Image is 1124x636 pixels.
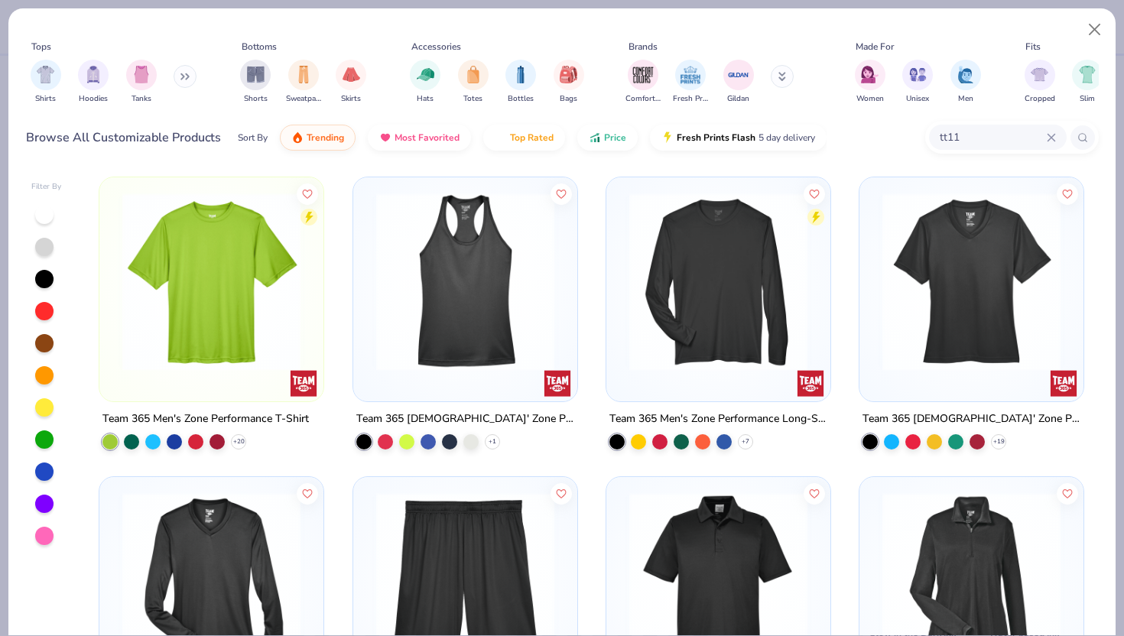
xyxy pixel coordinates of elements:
[875,193,1068,371] img: 3f81adf5-0f53-4633-9a1b-e043db6737dc
[336,60,366,105] button: filter button
[240,60,271,105] button: filter button
[950,60,981,105] div: filter for Men
[673,60,708,105] button: filter button
[723,60,754,105] div: filter for Gildan
[465,66,482,83] img: Totes Image
[133,66,150,83] img: Tanks Image
[31,40,51,54] div: Tops
[115,193,308,371] img: 82c74d0a-b432-41f0-b8ce-3ff11f803c83
[85,66,102,83] img: Hoodies Image
[291,131,304,144] img: trending.gif
[505,60,536,105] button: filter button
[458,60,489,105] button: filter button
[31,181,62,193] div: Filter By
[723,60,754,105] button: filter button
[483,125,565,151] button: Top Rated
[1057,183,1078,204] button: Like
[31,60,61,105] button: filter button
[855,60,885,105] div: filter for Women
[102,410,309,429] div: Team 365 Men's Zone Performance T-Shirt
[126,60,157,105] button: filter button
[577,125,638,151] button: Price
[560,66,577,83] img: Bags Image
[562,193,755,371] img: a3e2ae06-3d31-4796-a0f7-5a0fc17f4f8d
[495,131,507,144] img: TopRated.gif
[909,66,927,83] img: Unisex Image
[410,60,440,105] div: filter for Hats
[679,63,702,86] img: Fresh Prints Image
[295,66,312,83] img: Sweatpants Image
[307,131,344,144] span: Trending
[958,93,973,105] span: Men
[395,131,460,144] span: Most Favorited
[247,66,265,83] img: Shorts Image
[673,60,708,105] div: filter for Fresh Prints
[417,66,434,83] img: Hats Image
[508,93,534,105] span: Bottles
[1080,93,1095,105] span: Slim
[512,66,529,83] img: Bottles Image
[286,93,321,105] span: Sweatpants
[233,437,245,446] span: + 20
[1025,93,1055,105] span: Cropped
[815,193,1009,371] img: 6b6fb668-d5cd-4e2f-a903-09d44518a73a
[289,368,320,399] img: Team 365 logo
[1072,60,1103,105] div: filter for Slim
[993,437,1005,446] span: + 19
[297,483,318,505] button: Like
[856,40,894,54] div: Made For
[542,368,573,399] img: Team 365 logo
[280,125,356,151] button: Trending
[1025,60,1055,105] button: filter button
[244,93,268,105] span: Shorts
[1079,66,1096,83] img: Slim Image
[78,60,109,105] button: filter button
[411,40,461,54] div: Accessories
[632,63,655,86] img: Comfort Colors Image
[554,60,584,105] button: filter button
[31,60,61,105] div: filter for Shirts
[609,410,827,429] div: Team 365 Men's Zone Performance Long-Sleeve T-Shirt
[35,93,56,105] span: Shirts
[240,60,271,105] div: filter for Shorts
[1031,66,1048,83] img: Cropped Image
[343,66,360,83] img: Skirts Image
[902,60,933,105] button: filter button
[759,129,815,147] span: 5 day delivery
[795,368,826,399] img: Team 365 logo
[950,60,981,105] button: filter button
[126,60,157,105] div: filter for Tanks
[1048,368,1079,399] img: Team 365 logo
[132,93,151,105] span: Tanks
[238,131,268,144] div: Sort By
[554,60,584,105] div: filter for Bags
[286,60,321,105] div: filter for Sweatpants
[957,66,974,83] img: Men Image
[1057,483,1078,505] button: Like
[604,131,626,144] span: Price
[341,93,361,105] span: Skirts
[1025,40,1041,54] div: Fits
[742,437,749,446] span: + 7
[673,93,708,105] span: Fresh Prints
[560,93,577,105] span: Bags
[862,410,1080,429] div: Team 365 [DEMOGRAPHIC_DATA]' Zone Performance T-Shirt
[26,128,221,147] div: Browse All Customizable Products
[369,193,562,371] img: 8edcbd6a-8088-41b0-9de9-5fd5605344f3
[804,483,825,505] button: Like
[379,131,391,144] img: most_fav.gif
[727,93,749,105] span: Gildan
[902,60,933,105] div: filter for Unisex
[938,128,1047,146] input: Try "T-Shirt"
[650,125,827,151] button: Fresh Prints Flash5 day delivery
[463,93,482,105] span: Totes
[629,40,658,54] div: Brands
[489,437,496,446] span: + 1
[550,183,571,204] button: Like
[79,93,108,105] span: Hoodies
[78,60,109,105] div: filter for Hoodies
[510,131,554,144] span: Top Rated
[861,66,879,83] img: Women Image
[458,60,489,105] div: filter for Totes
[804,183,825,204] button: Like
